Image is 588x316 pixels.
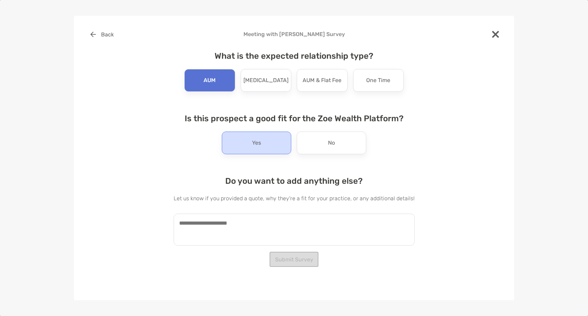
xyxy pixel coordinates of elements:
[492,31,499,38] img: close modal
[243,75,288,86] p: [MEDICAL_DATA]
[303,75,341,86] p: AUM & Flat Fee
[90,32,96,37] img: button icon
[85,27,119,42] button: Back
[328,137,335,148] p: No
[204,75,216,86] p: AUM
[174,194,415,203] p: Let us know if you provided a quote, why they're a fit for your practice, or any additional details!
[85,31,503,37] h4: Meeting with [PERSON_NAME] Survey
[174,114,415,123] h4: Is this prospect a good fit for the Zoe Wealth Platform?
[174,51,415,61] h4: What is the expected relationship type?
[174,176,415,186] h4: Do you want to add anything else?
[252,137,261,148] p: Yes
[366,75,390,86] p: One Time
